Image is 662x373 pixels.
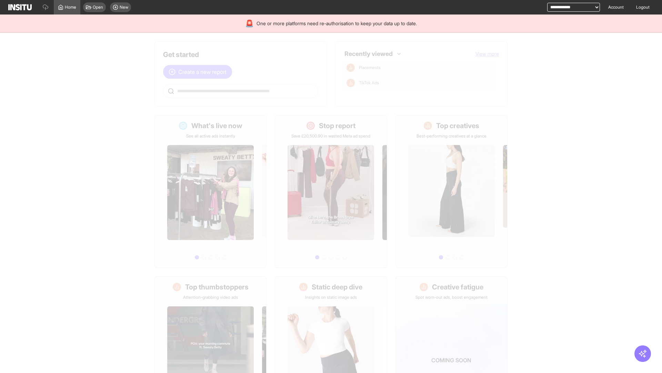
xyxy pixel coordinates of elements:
span: Open [93,4,103,10]
div: 🚨 [245,19,254,28]
span: New [120,4,128,10]
span: One or more platforms need re-authorisation to keep your data up to date. [257,20,417,27]
img: Logo [8,4,32,10]
span: Home [65,4,76,10]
